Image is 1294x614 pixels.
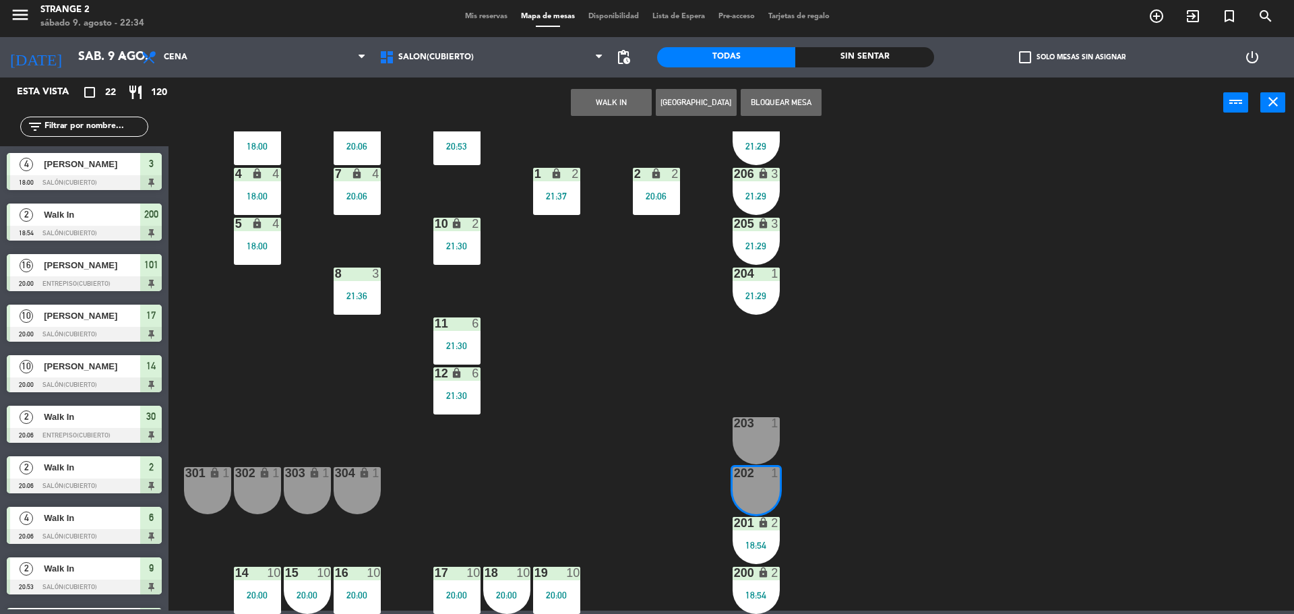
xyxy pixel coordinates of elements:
span: pending_actions [615,49,631,65]
i: lock [758,168,769,179]
span: 17 [146,307,156,324]
div: 205 [734,218,735,230]
div: 15 [285,567,286,579]
i: lock [650,168,662,179]
div: 20:00 [533,590,580,600]
span: 14 [146,358,156,374]
i: lock [451,367,462,379]
div: 18:00 [234,142,281,151]
div: 18:54 [733,541,780,550]
span: 2 [20,410,33,424]
span: 10 [20,360,33,373]
i: lock [251,218,263,229]
span: Salón(Cubierto) [398,53,474,62]
div: 20:06 [334,142,381,151]
button: menu [10,5,30,30]
i: lock [551,168,562,179]
span: 2 [149,459,154,475]
button: [GEOGRAPHIC_DATA] [656,89,737,116]
div: 1 [272,467,280,479]
span: Walk In [44,511,140,525]
div: 10 [566,567,580,579]
i: power_settings_new [1244,49,1260,65]
div: 21:29 [733,191,780,201]
span: 2 [20,461,33,474]
div: 1 [771,417,779,429]
div: 2 [671,168,679,180]
div: 1 [322,467,330,479]
i: lock [758,517,769,528]
button: Bloquear Mesa [741,89,822,116]
span: 9 [149,560,154,576]
div: 21:29 [733,241,780,251]
div: 21:30 [433,341,481,350]
span: [PERSON_NAME] [44,157,140,171]
div: 4 [272,168,280,180]
i: menu [10,5,30,25]
div: Sin sentar [795,47,933,67]
i: add_circle_outline [1148,8,1165,24]
div: 10 [267,567,280,579]
span: Cena [164,53,187,62]
span: 4 [20,158,33,171]
label: Solo mesas sin asignar [1019,51,1126,63]
i: lock [309,467,320,479]
div: 2 [572,168,580,180]
div: 3 [771,168,779,180]
div: 3 [372,268,380,280]
i: restaurant [127,84,144,100]
span: 4 [20,512,33,525]
span: 2 [20,562,33,576]
div: 8 [335,268,336,280]
i: lock [251,168,263,179]
i: crop_square [82,84,98,100]
div: 1 [771,268,779,280]
span: Tarjetas de regalo [762,13,836,20]
div: 10 [317,567,330,579]
i: exit_to_app [1185,8,1201,24]
span: 101 [144,257,158,273]
div: 20:06 [633,191,680,201]
span: 200 [144,206,158,222]
button: WALK IN [571,89,652,116]
div: Strange 2 [40,3,144,17]
i: lock [209,467,220,479]
div: 6 [472,367,480,379]
span: Walk In [44,460,140,474]
i: arrow_drop_down [115,49,131,65]
div: 16 [335,567,336,579]
div: 21:29 [733,291,780,301]
div: 20:00 [334,590,381,600]
i: lock [259,467,270,479]
div: 1 [771,467,779,479]
div: Esta vista [7,84,97,100]
div: Todas [657,47,795,67]
div: 200 [734,567,735,579]
div: 302 [235,467,236,479]
span: [PERSON_NAME] [44,258,140,272]
div: 10 [466,567,480,579]
div: 20:06 [334,191,381,201]
div: 206 [734,168,735,180]
button: power_input [1223,92,1248,113]
div: 1 [222,467,230,479]
div: 21:36 [334,291,381,301]
i: lock [758,567,769,578]
span: Disponibilidad [582,13,646,20]
div: 21:37 [533,191,580,201]
div: 2 [634,168,635,180]
span: 6 [149,510,154,526]
span: 22 [105,85,116,100]
div: 10 [516,567,530,579]
span: 10 [20,309,33,323]
div: 301 [185,467,186,479]
div: 7 [335,168,336,180]
span: 3 [149,156,154,172]
input: Filtrar por nombre... [43,119,148,134]
div: 2 [472,218,480,230]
